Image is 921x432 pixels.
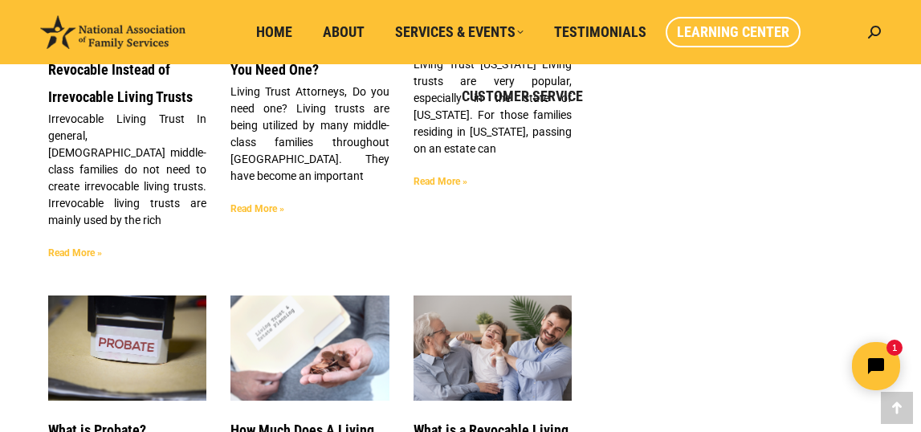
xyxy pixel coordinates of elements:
[230,84,389,185] p: Living Trust Attorneys, Do you need one? Living trusts are being utilized by many middle-class fa...
[256,23,292,41] span: Home
[245,17,304,47] a: Home
[230,295,389,400] a: Living Trust Cost
[638,328,914,404] iframe: Tidio Chat
[47,295,207,401] img: What is Probate?
[543,17,658,47] a: Testimonials
[230,203,284,214] a: Read more about Living Trust Attorneys, Do You Need One?
[48,34,193,105] a: Why Most Families Use Revocable Instead of Irrevocable Living Trusts
[414,176,467,187] a: Read more about Living Trust in California
[462,88,583,105] span: Customer Service
[677,23,789,41] span: Learning Center
[414,295,572,400] a: Financial Services
[666,17,801,47] a: Learning Center
[323,23,365,41] span: About
[450,81,594,112] a: Customer Service
[48,111,206,229] p: Irrevocable Living Trust In general, [DEMOGRAPHIC_DATA] middle-class families do not need to crea...
[312,17,376,47] a: About
[414,56,572,157] p: Living Trust [US_STATE] Living trusts are very popular, especially in the state of [US_STATE]. Fo...
[554,23,646,41] span: Testimonials
[48,247,102,259] a: Read more about Why Most Families Use Revocable Instead of Irrevocable Living Trusts
[48,295,206,400] a: What is Probate?
[230,287,389,409] img: Living Trust Cost
[413,295,573,401] img: Financial Services
[395,23,524,41] span: Services & Events
[40,15,185,50] img: National Association of Family Services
